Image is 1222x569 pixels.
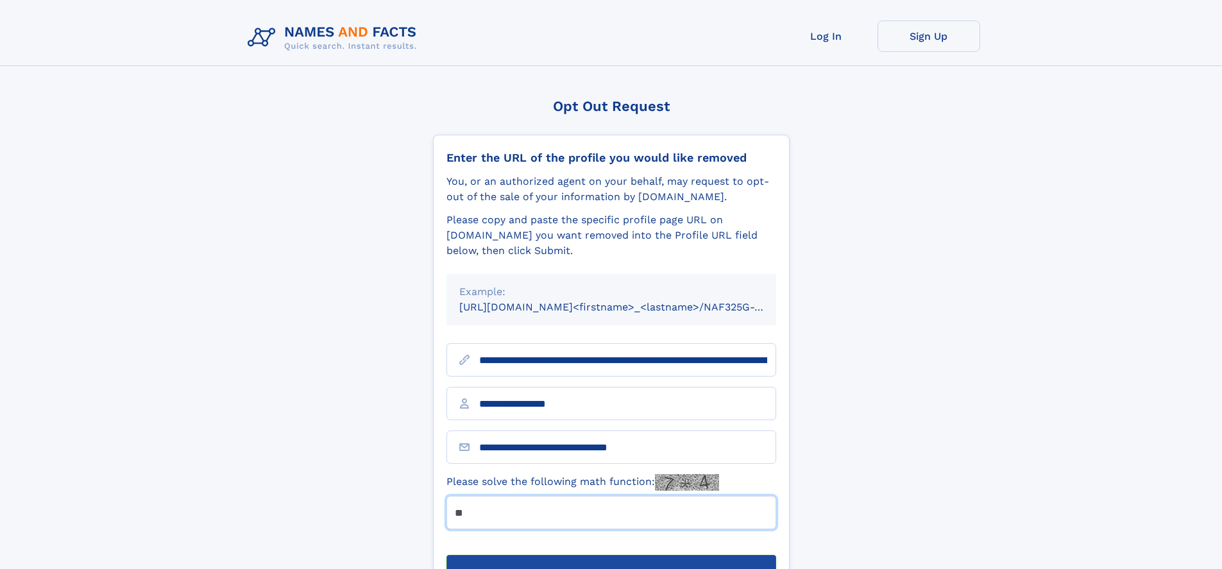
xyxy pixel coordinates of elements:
[446,174,776,205] div: You, or an authorized agent on your behalf, may request to opt-out of the sale of your informatio...
[459,301,801,313] small: [URL][DOMAIN_NAME]<firstname>_<lastname>/NAF325G-xxxxxxxx
[878,21,980,52] a: Sign Up
[433,98,790,114] div: Opt Out Request
[775,21,878,52] a: Log In
[242,21,427,55] img: Logo Names and Facts
[459,284,763,300] div: Example:
[446,151,776,165] div: Enter the URL of the profile you would like removed
[446,212,776,259] div: Please copy and paste the specific profile page URL on [DOMAIN_NAME] you want removed into the Pr...
[446,474,719,491] label: Please solve the following math function:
